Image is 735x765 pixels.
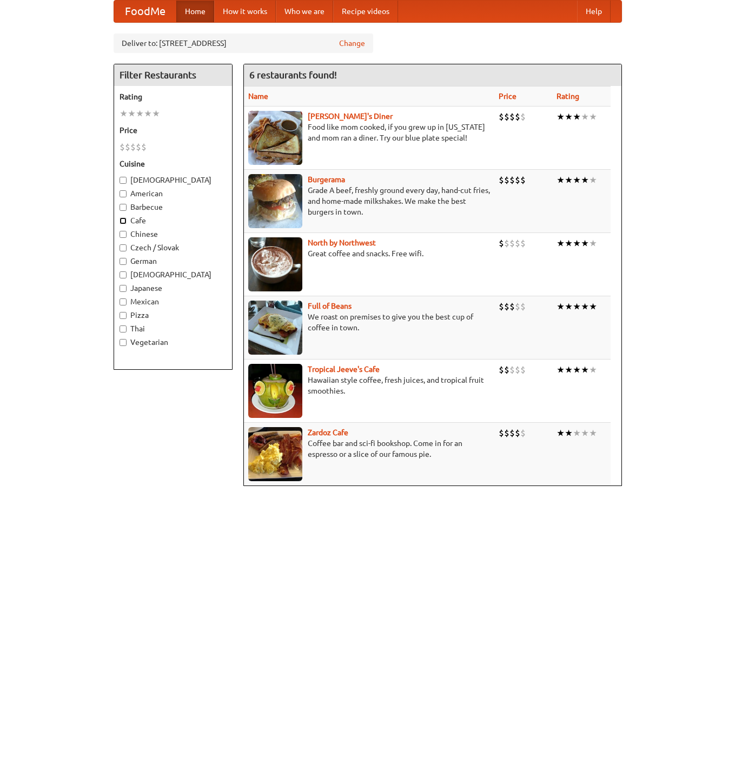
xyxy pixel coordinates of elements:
[333,1,398,22] a: Recipe videos
[520,111,526,123] li: $
[515,237,520,249] li: $
[509,301,515,312] li: $
[120,190,127,197] input: American
[120,323,227,334] label: Thai
[308,112,393,121] b: [PERSON_NAME]'s Diner
[248,92,268,101] a: Name
[120,217,127,224] input: Cafe
[120,339,127,346] input: Vegetarian
[509,174,515,186] li: $
[120,91,227,102] h5: Rating
[557,92,579,101] a: Rating
[114,34,373,53] div: Deliver to: [STREET_ADDRESS]
[136,141,141,153] li: $
[573,427,581,439] li: ★
[144,108,152,119] li: ★
[557,174,565,186] li: ★
[141,141,147,153] li: $
[504,427,509,439] li: $
[176,1,214,22] a: Home
[120,310,227,321] label: Pizza
[308,302,352,310] a: Full of Beans
[520,174,526,186] li: $
[248,248,490,259] p: Great coffee and snacks. Free wifi.
[120,141,125,153] li: $
[589,174,597,186] li: ★
[130,141,136,153] li: $
[515,301,520,312] li: $
[152,108,160,119] li: ★
[120,108,128,119] li: ★
[589,111,597,123] li: ★
[589,364,597,376] li: ★
[248,174,302,228] img: burgerama.jpg
[248,311,490,333] p: We roast on premises to give you the best cup of coffee in town.
[120,337,227,348] label: Vegetarian
[120,271,127,278] input: [DEMOGRAPHIC_DATA]
[120,256,227,267] label: German
[589,427,597,439] li: ★
[581,427,589,439] li: ★
[573,111,581,123] li: ★
[499,237,504,249] li: $
[120,325,127,332] input: Thai
[557,364,565,376] li: ★
[581,301,589,312] li: ★
[308,238,376,247] a: North by Northwest
[308,428,348,437] a: Zardoz Cafe
[504,301,509,312] li: $
[565,174,573,186] li: ★
[499,111,504,123] li: $
[515,174,520,186] li: $
[276,1,333,22] a: Who we are
[114,1,176,22] a: FoodMe
[499,174,504,186] li: $
[120,125,227,136] h5: Price
[136,108,144,119] li: ★
[125,141,130,153] li: $
[120,298,127,305] input: Mexican
[120,231,127,238] input: Chinese
[120,258,127,265] input: German
[114,64,232,86] h4: Filter Restaurants
[509,364,515,376] li: $
[249,70,337,80] ng-pluralize: 6 restaurants found!
[577,1,611,22] a: Help
[120,229,227,240] label: Chinese
[120,188,227,199] label: American
[581,174,589,186] li: ★
[581,111,589,123] li: ★
[573,301,581,312] li: ★
[120,242,227,253] label: Czech / Slovak
[520,301,526,312] li: $
[509,427,515,439] li: $
[499,92,517,101] a: Price
[120,177,127,184] input: [DEMOGRAPHIC_DATA]
[557,427,565,439] li: ★
[573,237,581,249] li: ★
[504,174,509,186] li: $
[339,38,365,49] a: Change
[573,174,581,186] li: ★
[515,427,520,439] li: $
[509,237,515,249] li: $
[120,244,127,251] input: Czech / Slovak
[120,285,127,292] input: Japanese
[248,438,490,460] p: Coffee bar and sci-fi bookshop. Come in for an espresso or a slice of our famous pie.
[499,301,504,312] li: $
[504,237,509,249] li: $
[515,364,520,376] li: $
[248,237,302,291] img: north.jpg
[565,301,573,312] li: ★
[248,111,302,165] img: sallys.jpg
[120,269,227,280] label: [DEMOGRAPHIC_DATA]
[120,204,127,211] input: Barbecue
[308,175,345,184] a: Burgerama
[248,375,490,396] p: Hawaiian style coffee, fresh juices, and tropical fruit smoothies.
[565,237,573,249] li: ★
[120,312,127,319] input: Pizza
[128,108,136,119] li: ★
